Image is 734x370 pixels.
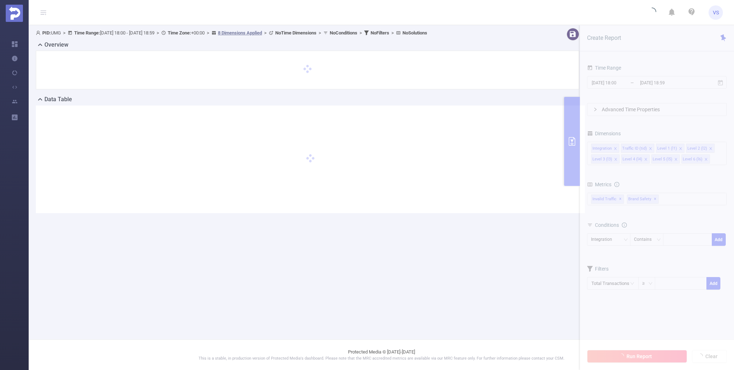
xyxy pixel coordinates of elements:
span: > [357,30,364,36]
span: VS [713,5,719,20]
b: No Solutions [402,30,427,36]
img: Protected Media [6,5,23,22]
span: UMG [DATE] 18:00 - [DATE] 18:59 +00:00 [36,30,427,36]
span: > [154,30,161,36]
span: > [205,30,211,36]
span: > [316,30,323,36]
i: icon: user [36,31,42,35]
span: > [262,30,269,36]
b: PID: [42,30,51,36]
b: No Conditions [330,30,357,36]
footer: Protected Media © [DATE]-[DATE] [29,339,734,370]
b: Time Zone: [168,30,191,36]
span: > [61,30,68,36]
b: Time Range: [74,30,100,36]
span: > [389,30,396,36]
i: icon: loading [648,8,656,18]
h2: Data Table [44,95,72,104]
p: This is a stable, in production version of Protected Media's dashboard. Please note that the MRC ... [47,356,716,362]
h2: Overview [44,41,68,49]
b: No Filters [371,30,389,36]
b: No Time Dimensions [275,30,316,36]
u: 8 Dimensions Applied [218,30,262,36]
